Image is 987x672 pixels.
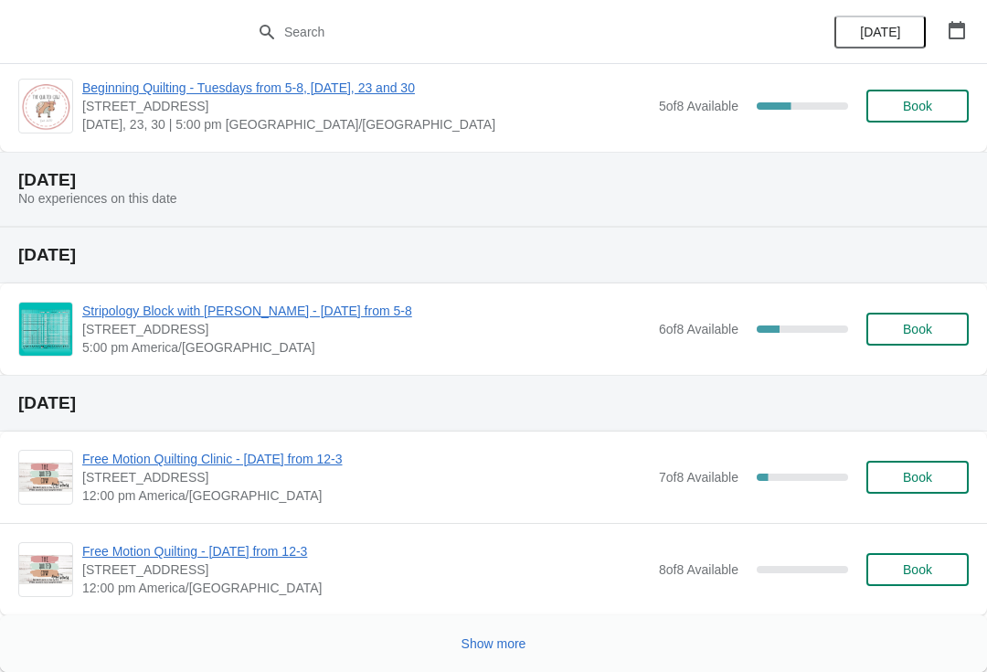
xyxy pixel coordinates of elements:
span: Book [903,99,932,113]
h2: [DATE] [18,246,969,264]
span: Stripology Block with [PERSON_NAME] - [DATE] from 5-8 [82,302,650,320]
button: Show more [454,627,534,660]
span: Beginning Quilting - Tuesdays from 5-8, [DATE], 23 and 30 [82,79,650,97]
span: 5 of 8 Available [659,99,738,113]
button: Book [866,461,969,494]
span: [STREET_ADDRESS] [82,560,650,579]
span: Free Motion Quilting Clinic - [DATE] from 12-3 [82,450,650,468]
span: 5:00 pm America/[GEOGRAPHIC_DATA] [82,338,650,357]
span: [STREET_ADDRESS] [82,468,650,486]
span: 12:00 pm America/[GEOGRAPHIC_DATA] [82,579,650,597]
h2: [DATE] [18,394,969,412]
img: Free Motion Quilting Clinic - Friday, September 12 from 12-3 | 1711 West Battlefield Road, Spring... [19,463,72,492]
span: 7 of 8 Available [659,470,738,485]
input: Search [283,16,740,48]
span: [DATE], 23, 30 | 5:00 pm [GEOGRAPHIC_DATA]/[GEOGRAPHIC_DATA] [82,115,650,133]
span: [DATE] [860,25,900,39]
button: [DATE] [834,16,926,48]
img: Beginning Quilting - Tuesdays from 5-8, September 9, 16, 23 and 30 | 1711 West Battlefield Road, ... [19,81,72,130]
span: Book [903,322,932,336]
img: Free Motion Quilting - Friday, September 26 from 12-3 | 1711 West Battlefield Road, Springfield, ... [19,555,72,584]
span: Show more [462,636,526,651]
span: 6 of 8 Available [659,322,738,336]
img: Stripology Block with Carol - Thursday, September 11 from 5-8 | 1711 West Battlefield Road, Sprin... [19,303,72,356]
span: No experiences on this date [18,191,177,206]
span: 12:00 pm America/[GEOGRAPHIC_DATA] [82,486,650,505]
h2: [DATE] [18,171,969,189]
span: 8 of 8 Available [659,562,738,577]
span: Book [903,470,932,485]
button: Book [866,90,969,123]
span: [STREET_ADDRESS] [82,320,650,338]
button: Book [866,553,969,586]
span: Book [903,562,932,577]
span: Free Motion Quilting - [DATE] from 12-3 [82,542,650,560]
button: Book [866,313,969,346]
span: [STREET_ADDRESS] [82,97,650,115]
